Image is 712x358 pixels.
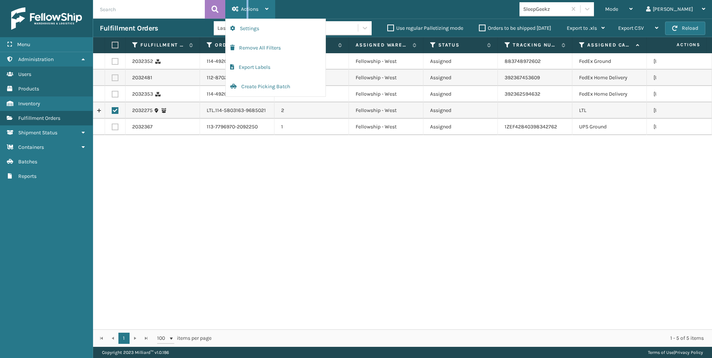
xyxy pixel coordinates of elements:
a: 2032481 [132,74,152,81]
td: 2 [274,102,349,119]
a: 2032367 [132,123,153,131]
a: 2032352 [132,58,153,65]
td: Assigned [423,86,498,102]
a: 392367453609 [505,74,540,81]
span: Actions [241,6,258,12]
span: Reports [18,173,36,179]
td: 114-4920142-8324261 [200,53,274,70]
span: Users [18,71,31,77]
h3: Fulfillment Orders [100,24,158,33]
label: Fulfillment Order Id [140,42,185,48]
td: 114-4920142-8324261 [200,86,274,102]
td: Assigned [423,119,498,135]
label: Assigned Carrier Service [587,42,632,48]
td: FedEx Home Delivery [572,86,647,102]
a: 883748972602 [505,58,541,64]
span: Shipment Status [18,130,57,136]
span: Containers [18,144,44,150]
a: 392362594632 [505,91,540,97]
td: LTL [572,102,647,119]
span: Actions [653,39,705,51]
button: Export Labels [226,58,325,77]
td: FedEx Ground [572,53,647,70]
label: Assigned Warehouse [356,42,409,48]
a: 2032353 [132,90,153,98]
td: Fellowship - West [349,119,423,135]
label: Orders to be shipped [DATE] [479,25,551,31]
label: Order Number [215,42,260,48]
label: Status [438,42,483,48]
td: UPS Ground [572,119,647,135]
a: 1ZEF42840398342762 [505,124,557,130]
span: 100 [157,335,168,342]
span: Fulfillment Orders [18,115,60,121]
td: Fellowship - West [349,102,423,119]
label: Tracking Number [513,42,558,48]
div: SleepGeekz [523,5,568,13]
p: Copyright 2023 Milliard™ v 1.0.186 [102,347,169,358]
a: 1 [118,333,130,344]
span: Export CSV [618,25,644,31]
span: Products [18,86,39,92]
div: | [648,347,703,358]
td: Fellowship - West [349,86,423,102]
span: items per page [157,333,212,344]
span: Menu [17,41,30,48]
span: Inventory [18,100,40,107]
td: 1 [274,119,349,135]
td: Fellowship - West [349,70,423,86]
label: Use regular Palletizing mode [387,25,463,31]
button: Settings [226,19,325,38]
td: FedEx Home Delivery [572,70,647,86]
td: LTL.114-5803163-9685021 [200,102,274,119]
span: Batches [18,159,37,165]
td: Assigned [423,102,498,119]
td: Assigned [423,70,498,86]
a: Privacy Policy [675,350,703,355]
span: Mode [605,6,618,12]
span: Administration [18,56,54,63]
button: Remove All Filters [226,38,325,58]
button: Reload [665,22,705,35]
button: Create Picking Batch [226,77,325,96]
div: Last 90 Days [217,24,275,32]
td: Assigned [423,53,498,70]
img: logo [11,7,82,30]
span: Export to .xls [567,25,597,31]
a: 2032275 [132,107,153,114]
td: Fellowship - West [349,53,423,70]
td: 112-8702407-5964269 [200,70,274,86]
td: 113-7796970-2092250 [200,119,274,135]
a: Terms of Use [648,350,674,355]
div: 1 - 5 of 5 items [222,335,704,342]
